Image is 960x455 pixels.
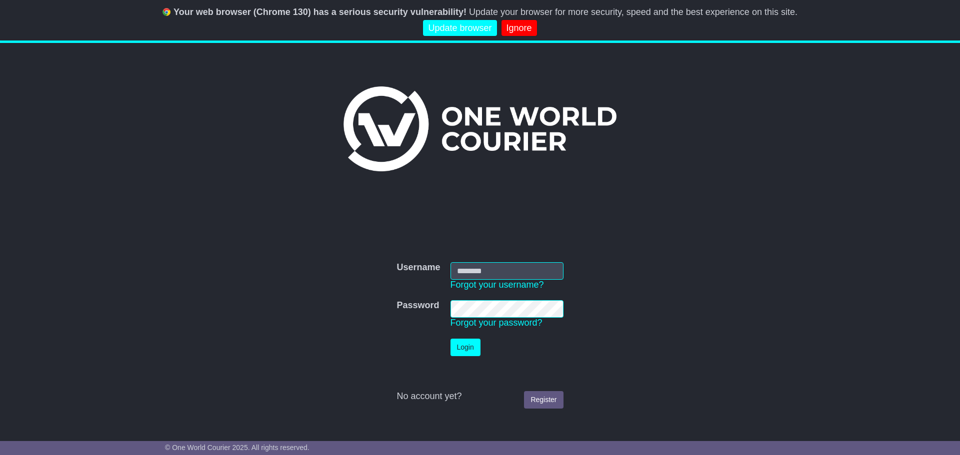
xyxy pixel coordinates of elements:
[501,20,537,36] a: Ignore
[469,7,797,17] span: Update your browser for more security, speed and the best experience on this site.
[450,318,542,328] a: Forgot your password?
[396,391,563,402] div: No account yet?
[524,391,563,409] a: Register
[165,444,309,452] span: © One World Courier 2025. All rights reserved.
[396,262,440,273] label: Username
[173,7,466,17] b: Your web browser (Chrome 130) has a serious security vulnerability!
[396,300,439,311] label: Password
[450,339,480,356] button: Login
[423,20,496,36] a: Update browser
[450,280,544,290] a: Forgot your username?
[343,86,616,171] img: One World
